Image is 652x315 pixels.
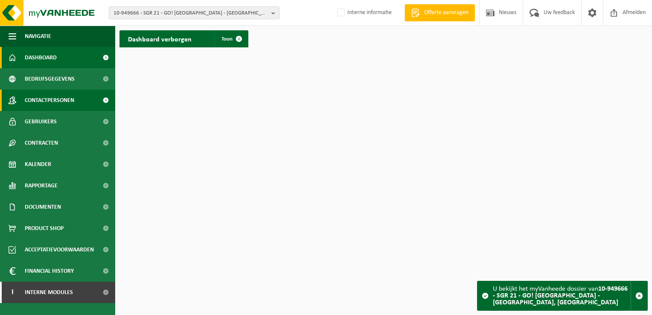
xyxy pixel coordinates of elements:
[25,282,73,303] span: Interne modules
[25,47,57,68] span: Dashboard
[493,281,631,310] div: U bekijkt het myVanheede dossier van
[335,6,392,19] label: Interne informatie
[215,30,247,47] a: Toon
[25,132,58,154] span: Contracten
[221,36,233,42] span: Toon
[114,7,268,20] span: 10-949666 - SGR 21 - GO! [GEOGRAPHIC_DATA] - [GEOGRAPHIC_DATA], [GEOGRAPHIC_DATA]
[25,68,75,90] span: Bedrijfsgegevens
[405,4,475,21] a: Offerte aanvragen
[493,286,628,306] strong: 10-949666 - SGR 21 - GO! [GEOGRAPHIC_DATA] - [GEOGRAPHIC_DATA], [GEOGRAPHIC_DATA]
[25,90,74,111] span: Contactpersonen
[25,239,94,260] span: Acceptatievoorwaarden
[9,282,16,303] span: I
[25,218,64,239] span: Product Shop
[422,9,471,17] span: Offerte aanvragen
[25,154,51,175] span: Kalender
[119,30,200,47] h2: Dashboard verborgen
[25,175,58,196] span: Rapportage
[109,6,279,19] button: 10-949666 - SGR 21 - GO! [GEOGRAPHIC_DATA] - [GEOGRAPHIC_DATA], [GEOGRAPHIC_DATA]
[25,260,74,282] span: Financial History
[25,111,57,132] span: Gebruikers
[25,196,61,218] span: Documenten
[25,26,51,47] span: Navigatie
